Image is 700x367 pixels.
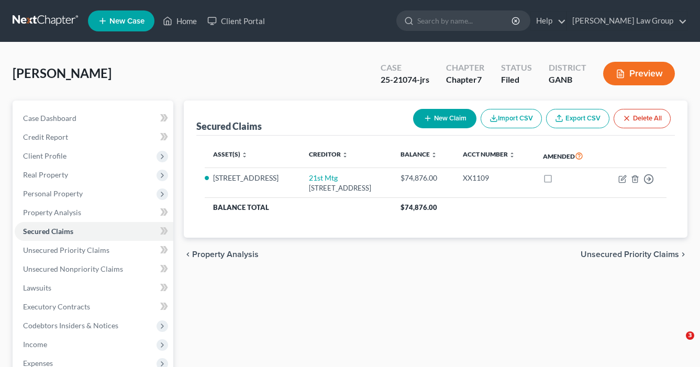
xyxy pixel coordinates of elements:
div: Chapter [446,62,484,74]
a: Credit Report [15,128,173,147]
button: chevron_left Property Analysis [184,250,259,259]
th: Balance Total [205,198,392,217]
i: unfold_more [241,152,248,158]
span: Unsecured Priority Claims [23,246,109,254]
div: [STREET_ADDRESS] [309,183,384,193]
a: Unsecured Nonpriority Claims [15,260,173,279]
span: New Case [109,17,145,25]
div: XX1109 [463,173,526,183]
button: Unsecured Priority Claims chevron_right [581,250,687,259]
span: Real Property [23,170,68,179]
a: [PERSON_NAME] Law Group [567,12,687,30]
button: New Claim [413,109,476,128]
span: Property Analysis [23,208,81,217]
div: Chapter [446,74,484,86]
div: 25-21074-jrs [381,74,429,86]
span: Lawsuits [23,283,51,292]
a: Help [531,12,566,30]
i: unfold_more [342,152,348,158]
div: Case [381,62,429,74]
li: [STREET_ADDRESS] [213,173,292,183]
a: Lawsuits [15,279,173,297]
span: Unsecured Nonpriority Claims [23,264,123,273]
th: Amended [535,144,601,168]
a: Asset(s) unfold_more [213,150,248,158]
div: Filed [501,74,532,86]
a: Home [158,12,202,30]
a: 21st Mtg [309,173,338,182]
span: Client Profile [23,151,66,160]
a: Secured Claims [15,222,173,241]
div: Secured Claims [196,120,262,132]
div: $74,876.00 [401,173,446,183]
span: 3 [686,331,694,340]
button: Import CSV [481,109,542,128]
button: Delete All [614,109,671,128]
span: Personal Property [23,189,83,198]
a: Acct Number unfold_more [463,150,515,158]
i: unfold_more [509,152,515,158]
span: $74,876.00 [401,203,437,212]
span: Property Analysis [192,250,259,259]
div: Status [501,62,532,74]
i: unfold_more [431,152,437,158]
span: Secured Claims [23,227,73,236]
span: Unsecured Priority Claims [581,250,679,259]
input: Search by name... [417,11,513,30]
div: District [549,62,586,74]
span: 7 [477,74,482,84]
span: Credit Report [23,132,68,141]
a: Property Analysis [15,203,173,222]
a: Client Portal [202,12,270,30]
span: Executory Contracts [23,302,90,311]
a: Case Dashboard [15,109,173,128]
a: Balance unfold_more [401,150,437,158]
div: GANB [549,74,586,86]
span: Codebtors Insiders & Notices [23,321,118,330]
a: Executory Contracts [15,297,173,316]
a: Creditor unfold_more [309,150,348,158]
a: Unsecured Priority Claims [15,241,173,260]
span: Case Dashboard [23,114,76,123]
i: chevron_left [184,250,192,259]
button: Preview [603,62,675,85]
i: chevron_right [679,250,687,259]
a: Export CSV [546,109,609,128]
span: Income [23,340,47,349]
iframe: Intercom live chat [664,331,690,357]
span: [PERSON_NAME] [13,65,112,81]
